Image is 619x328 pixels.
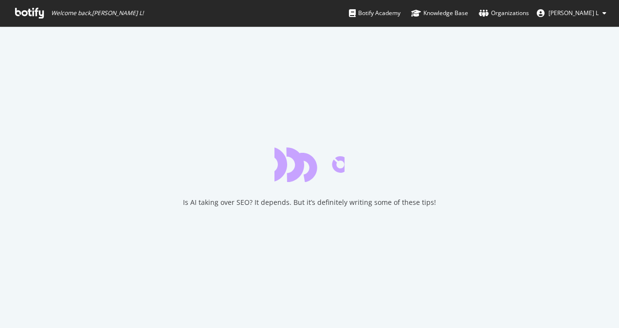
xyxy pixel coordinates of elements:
[51,9,144,17] span: Welcome back, [PERSON_NAME] L !
[548,9,599,17] span: Hemalatha L
[274,147,345,182] div: animation
[411,8,468,18] div: Knowledge Base
[529,5,614,21] button: [PERSON_NAME] L
[349,8,401,18] div: Botify Academy
[479,8,529,18] div: Organizations
[183,198,436,207] div: Is AI taking over SEO? It depends. But it’s definitely writing some of these tips!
